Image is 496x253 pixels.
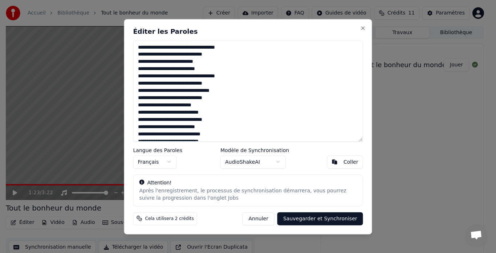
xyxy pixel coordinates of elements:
[343,158,358,166] div: Coller
[220,147,289,152] label: Modèle de Synchronisation
[327,155,363,168] button: Coller
[133,28,363,34] h2: Éditer les Paroles
[277,212,363,225] button: Sauvegarder et Synchroniser
[133,147,183,152] label: Langue des Paroles
[139,179,357,186] div: Attention!
[243,212,275,225] button: Annuler
[145,216,194,221] span: Cela utilisera 2 crédits
[139,187,357,201] div: Après l'enregistrement, le processus de synchronisation démarrera, vous pourrez suivre la progres...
